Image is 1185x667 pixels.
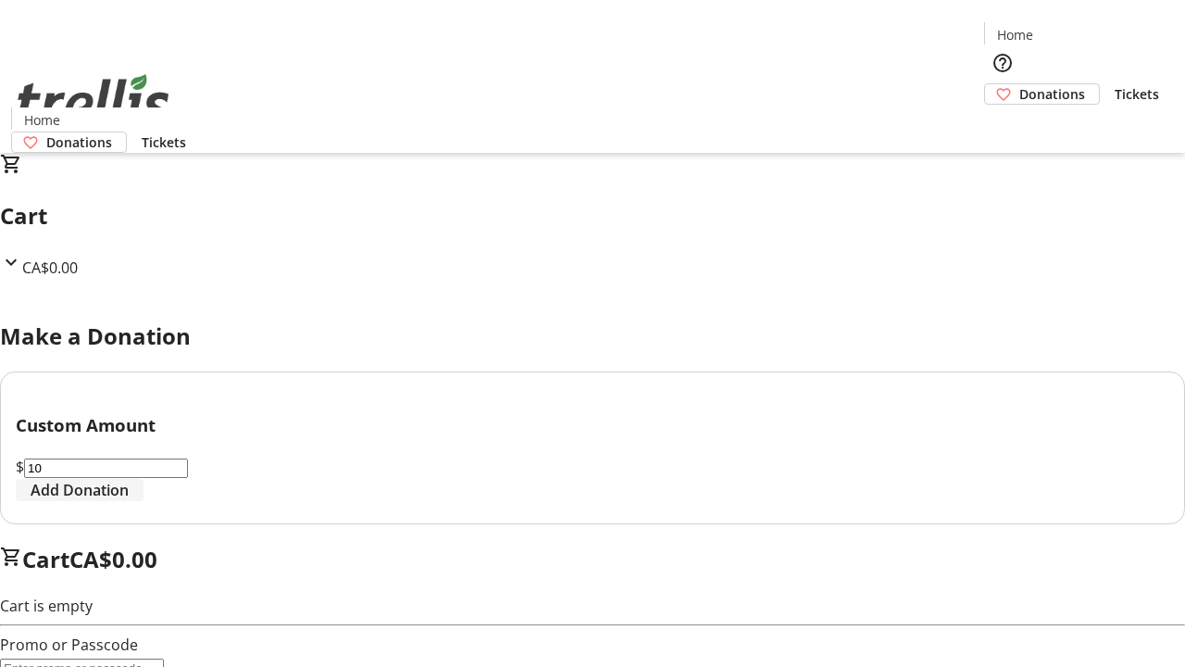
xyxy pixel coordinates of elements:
span: Tickets [1115,84,1159,104]
span: Donations [46,132,112,152]
h3: Custom Amount [16,412,1169,438]
a: Donations [11,132,127,153]
a: Home [12,110,71,130]
button: Cart [984,105,1021,142]
a: Donations [984,83,1100,105]
span: Home [24,110,60,130]
a: Tickets [1100,84,1174,104]
a: Tickets [127,132,201,152]
a: Home [985,25,1044,44]
input: Donation Amount [24,459,188,478]
button: Add Donation [16,479,143,501]
span: $ [16,457,24,477]
img: Orient E2E Organization 0gVn3KdbAw's Logo [11,54,176,146]
span: Add Donation [31,479,129,501]
span: Home [997,25,1033,44]
span: CA$0.00 [69,544,157,574]
span: CA$0.00 [22,258,78,278]
button: Help [984,44,1021,82]
span: Tickets [142,132,186,152]
span: Donations [1019,84,1085,104]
